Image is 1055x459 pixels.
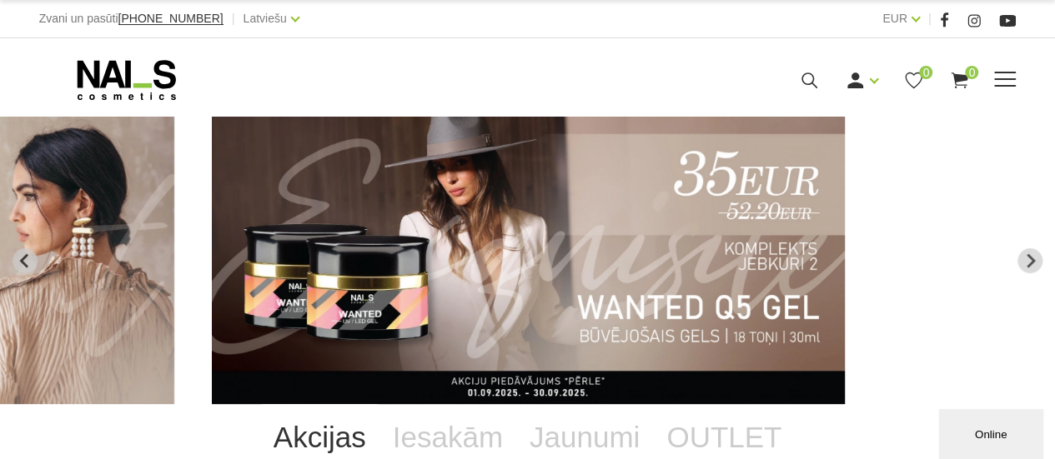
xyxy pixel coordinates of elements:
span: 0 [919,66,932,79]
div: Zvani un pasūti [39,8,224,29]
a: 0 [949,70,970,91]
button: Next slide [1017,248,1042,273]
a: 0 [903,70,924,91]
li: 4 of 13 [212,117,845,404]
a: Latviešu [244,8,287,28]
span: 0 [965,66,978,79]
span: [PHONE_NUMBER] [118,12,224,25]
a: [PHONE_NUMBER] [118,12,224,25]
button: Previous slide [13,248,38,273]
span: | [928,8,932,29]
a: EUR [882,8,907,28]
iframe: chat widget [938,406,1047,459]
span: | [232,8,235,29]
